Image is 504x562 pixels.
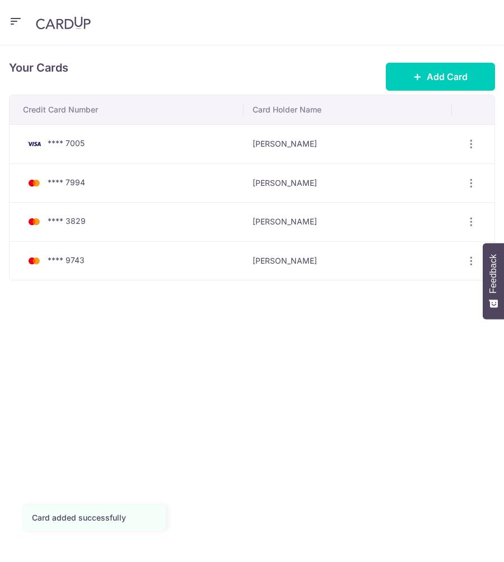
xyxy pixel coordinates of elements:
[23,176,45,190] img: Bank Card
[427,70,468,83] span: Add Card
[36,16,91,30] img: CardUp
[432,528,493,556] iframe: Opens a widget where you can find more information
[9,59,68,77] h4: Your Cards
[488,254,498,293] span: Feedback
[244,124,452,163] td: [PERSON_NAME]
[23,137,45,151] img: Bank Card
[386,63,495,91] button: Add Card
[10,95,244,124] th: Credit Card Number
[483,243,504,319] button: Feedback - Show survey
[244,95,452,124] th: Card Holder Name
[244,241,452,280] td: [PERSON_NAME]
[244,202,452,241] td: [PERSON_NAME]
[244,163,452,203] td: [PERSON_NAME]
[23,254,45,268] img: Bank Card
[32,512,156,523] div: Card added successfully
[23,215,45,228] img: Bank Card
